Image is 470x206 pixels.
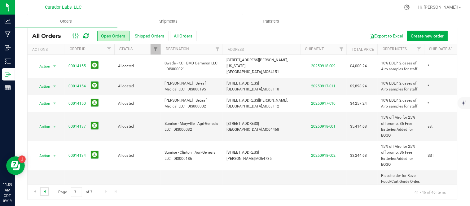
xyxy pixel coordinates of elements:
[166,47,189,51] a: Destination
[403,4,411,10] div: Manage settings
[68,153,86,159] a: 00014134
[305,47,324,51] a: Shipment
[68,124,86,129] a: 00014137
[411,33,444,38] span: Create new order
[226,87,263,91] span: [GEOGRAPHIC_DATA],
[6,156,25,175] iframe: Resource center
[68,101,86,107] a: 00014150
[70,47,86,51] a: Order ID
[5,18,11,24] inline-svg: Analytics
[263,127,268,132] span: MO
[220,15,322,28] a: Transfers
[53,187,98,197] span: Page of 3
[311,64,336,68] a: 20250918-009
[311,84,336,88] a: 20250917-011
[381,98,420,109] span: 10% EDLP. 2 cases of Airo samples for staff
[263,104,268,108] span: MO
[51,82,59,91] span: select
[40,187,49,196] a: Go to the previous page
[32,33,67,39] span: All Orders
[118,124,157,129] span: Allocated
[3,199,12,203] p: 09/19
[68,63,86,69] a: 00014155
[311,124,336,129] a: 20250918-001
[5,31,11,37] inline-svg: Manufacturing
[350,83,367,89] span: $2,898.24
[34,151,51,160] span: Action
[3,182,12,199] p: 11:09 AM CDT
[261,156,272,161] span: 64735
[268,127,279,132] span: 64468
[45,5,81,10] span: Curador Labs, LLC
[104,44,114,55] a: Filter
[418,5,458,10] span: Hi, [PERSON_NAME]!
[311,101,336,106] a: 20250917-010
[223,44,300,55] th: Address
[51,122,59,131] span: select
[165,81,219,92] span: [PERSON_NAME] | Beleaf Medical LLC | DIS000195
[34,122,51,131] span: Action
[366,31,407,41] button: Export to Excel
[350,101,367,107] span: $4,257.24
[226,81,259,85] span: [STREET_ADDRESS]
[381,60,420,72] span: 10% EDLP. 2 cases of Airo samples for staff
[311,153,336,158] a: 20250918-002
[5,45,11,51] inline-svg: Inbound
[428,153,434,159] span: SST
[352,47,374,52] a: Total Price
[255,156,261,161] span: MO
[71,187,82,197] input: 3
[131,31,169,41] button: Shipped Orders
[51,151,59,160] span: select
[165,60,219,72] span: Swade - KC | BMD Cameron LLC | DIS000021
[32,47,62,52] div: Actions
[226,150,259,155] span: [STREET_ADDRESS]
[254,19,288,24] span: Transfers
[350,153,367,159] span: $3,244.68
[118,101,157,107] span: Allocated
[381,81,420,92] span: 10% EDLP. 2 cases of Airo samples for staff
[268,87,279,91] span: 63110
[15,15,117,28] a: Orders
[226,58,288,62] span: [STREET_ADDRESS][PERSON_NAME],
[34,82,51,91] span: Action
[383,47,407,51] a: Order Notes
[381,115,420,138] span: 15% off Airo for 25% off promo. 36 Free Batteries Added for BOGO
[381,144,420,168] span: 15% off Airo for 25% off promo. 36 Free Batteries Added for BOGO
[5,85,11,91] inline-svg: Reports
[268,104,279,108] span: 63112
[226,121,259,126] span: [STREET_ADDRESS]
[34,62,51,71] span: Action
[263,70,268,74] span: MO
[52,19,80,24] span: Orders
[118,83,157,89] span: Allocated
[119,47,133,51] a: Status
[34,99,51,108] span: Action
[117,15,220,28] a: Shipments
[170,31,197,41] button: All Orders
[118,153,157,159] span: Allocated
[226,104,263,108] span: [GEOGRAPHIC_DATA],
[428,124,433,129] span: sst
[51,62,59,71] span: select
[5,71,11,77] inline-svg: Outbound
[268,70,279,74] span: 64151
[350,124,367,129] span: $5,414.68
[410,187,451,197] span: 41 - 46 of 46 items
[213,44,223,55] a: Filter
[226,64,263,74] span: [US_STATE][GEOGRAPHIC_DATA],
[226,127,263,132] span: [GEOGRAPHIC_DATA],
[165,98,219,109] span: [PERSON_NAME] | BeLeaf Medical LLC | DIS000002
[226,98,288,103] span: [STREET_ADDRESS][PERSON_NAME],
[226,156,255,161] span: [PERSON_NAME],
[165,121,219,133] span: Sunrise - Maryville | Agri-Genesis LLC | DIS000032
[18,156,26,163] iframe: Resource center unread badge
[118,63,157,69] span: Allocated
[151,19,186,24] span: Shipments
[165,150,219,161] span: Sunrise - Clinton | Agri-Genesis LLC | DIS000186
[51,99,59,108] span: select
[68,83,86,89] a: 00014154
[350,63,367,69] span: $4,000.24
[263,87,268,91] span: MO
